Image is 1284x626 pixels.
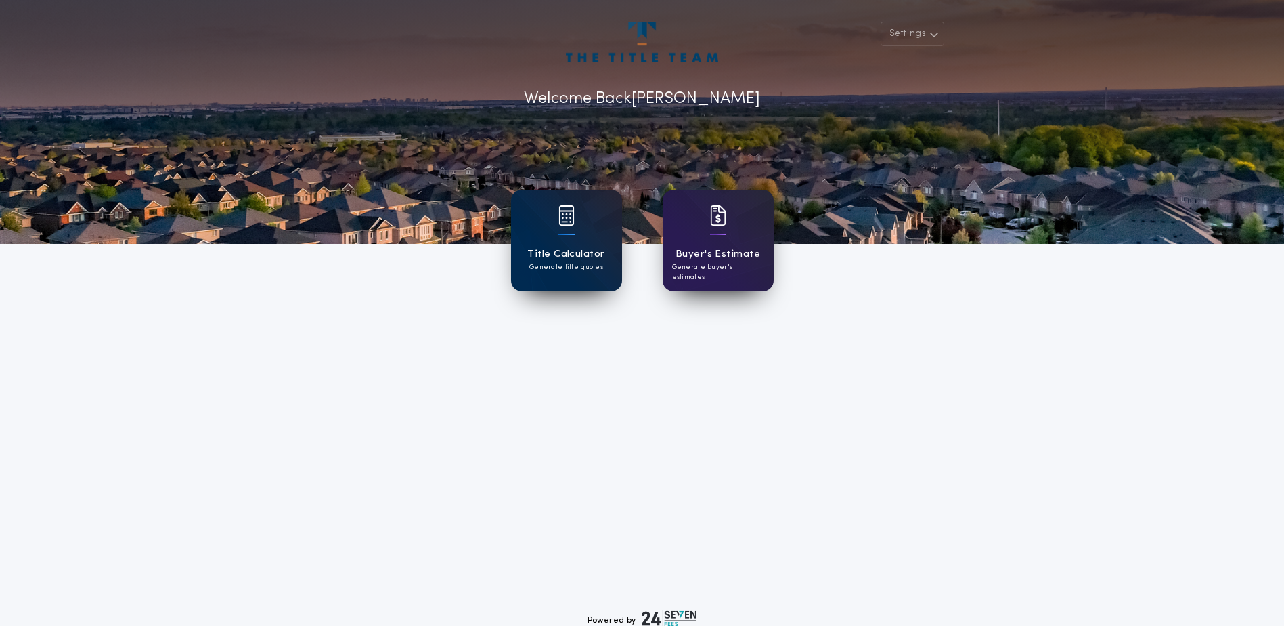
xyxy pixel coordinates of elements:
[663,190,774,291] a: card iconBuyer's EstimateGenerate buyer's estimates
[881,22,944,46] button: Settings
[558,205,575,226] img: card icon
[511,190,622,291] a: card iconTitle CalculatorGenerate title quotes
[566,22,717,62] img: account-logo
[527,247,604,262] h1: Title Calculator
[676,247,760,262] h1: Buyer's Estimate
[672,262,764,283] p: Generate buyer's estimates
[524,87,760,111] p: Welcome Back [PERSON_NAME]
[529,262,603,272] p: Generate title quotes
[710,205,726,226] img: card icon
